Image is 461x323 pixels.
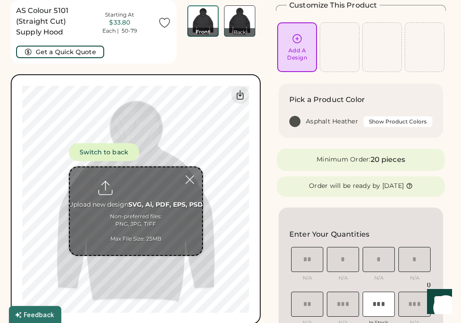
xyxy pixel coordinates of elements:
div: N/A [398,276,431,280]
div: $33.80 [80,18,159,27]
div: N/A [327,276,359,280]
h2: Pick a Product Color [289,94,365,105]
div: Asphalt Heather [306,117,358,126]
h2: Enter Your Quantities [289,229,369,240]
img: AS Colour 5101 Asphalt Heather Back Thumbnail [224,6,255,36]
div: Back [224,28,255,37]
h1: AS Colour 5101 (Straight Cut) Supply Hood [16,5,82,38]
div: Starting At [105,11,134,18]
div: [DATE] [382,182,404,191]
div: 20 pieces [371,154,405,165]
img: AS Colour 5101 Asphalt Heather Front Thumbnail [188,6,218,36]
div: Each | 50-79 [102,27,137,34]
div: N/A [291,276,323,280]
div: N/A [363,276,395,280]
div: Download Front Mockup [231,86,249,104]
strong: SVG, Ai, PDF, EPS, PSD [128,200,203,208]
iframe: Front Chat [419,283,457,321]
button: Get a Quick Quote [16,46,104,58]
button: Show Product Colors [364,116,432,127]
div: Order will be ready by [309,182,381,191]
div: Upload new design [68,200,203,209]
div: Minimum Order: [317,155,371,164]
button: Switch to back [69,143,139,161]
div: Front [187,28,219,37]
div: Add A Design [287,47,307,61]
